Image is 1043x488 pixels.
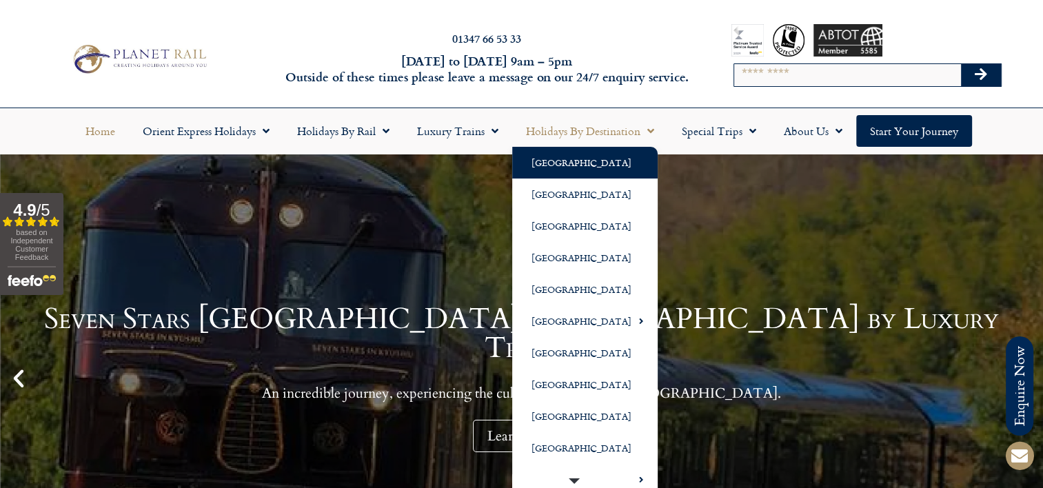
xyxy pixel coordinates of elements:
[512,210,658,242] a: [GEOGRAPHIC_DATA]
[512,115,668,147] a: Holidays by Destination
[7,115,1036,147] nav: Menu
[403,115,512,147] a: Luxury Trains
[512,432,658,464] a: [GEOGRAPHIC_DATA]
[512,179,658,210] a: [GEOGRAPHIC_DATA]
[512,337,658,369] a: [GEOGRAPHIC_DATA]
[856,115,972,147] a: Start your Journey
[7,367,30,390] div: Previous slide
[512,242,658,274] a: [GEOGRAPHIC_DATA]
[68,41,210,77] img: Planet Rail Train Holidays Logo
[770,115,856,147] a: About Us
[452,30,521,46] a: 01347 66 53 33
[512,305,658,337] a: [GEOGRAPHIC_DATA]
[34,305,1009,363] h1: Seven Stars [GEOGRAPHIC_DATA]: [GEOGRAPHIC_DATA] by Luxury Train
[473,420,570,452] a: Learn More
[283,115,403,147] a: Holidays by Rail
[72,115,129,147] a: Home
[34,385,1009,402] p: An incredible journey, experiencing the culture and history of [GEOGRAPHIC_DATA].
[512,400,658,432] a: [GEOGRAPHIC_DATA]
[512,274,658,305] a: [GEOGRAPHIC_DATA]
[281,53,691,85] h6: [DATE] to [DATE] 9am – 5pm Outside of these times please leave a message on our 24/7 enquiry serv...
[129,115,283,147] a: Orient Express Holidays
[668,115,770,147] a: Special Trips
[512,369,658,400] a: [GEOGRAPHIC_DATA]
[512,147,658,179] a: [GEOGRAPHIC_DATA]
[961,64,1001,86] button: Search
